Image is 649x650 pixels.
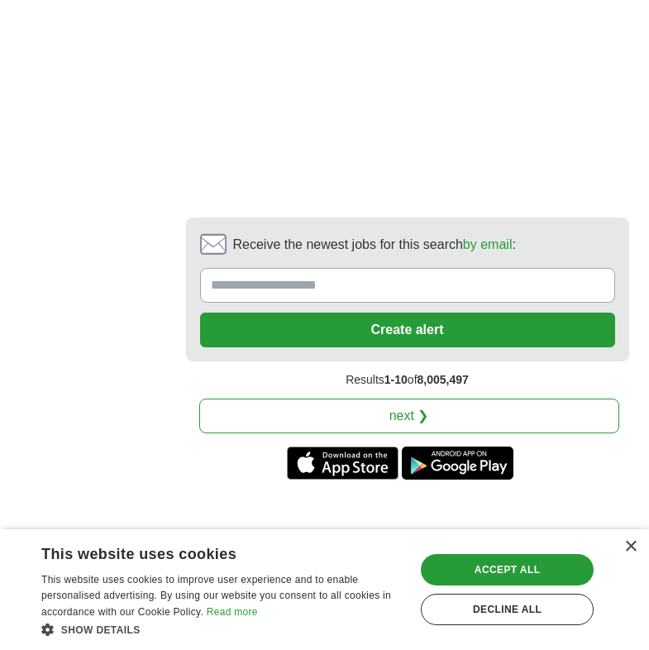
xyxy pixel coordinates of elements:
[199,399,619,433] a: next ❯
[207,606,258,618] a: Read more, opens a new window
[79,528,270,542] strong: Jobs in [GEOGRAPHIC_DATA]
[463,237,513,251] a: by email
[418,373,469,386] span: 8,005,497
[402,447,513,480] a: Get the Android app
[21,528,49,542] a: Jobs
[41,574,391,619] span: This website uses cookies to improve user experience and to enable personalised advertising. By u...
[41,539,363,564] div: This website uses cookies
[61,624,141,636] span: Show details
[186,361,629,399] div: Results of
[233,235,516,255] span: Receive the newest jobs for this search :
[200,313,615,347] button: Create alert
[421,594,594,625] div: Decline all
[624,541,637,553] div: Close
[59,528,69,542] span: ❯
[421,554,594,585] div: Accept all
[41,621,404,638] div: Show details
[287,447,398,480] a: Get the iPhone app
[384,373,408,386] span: 1-10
